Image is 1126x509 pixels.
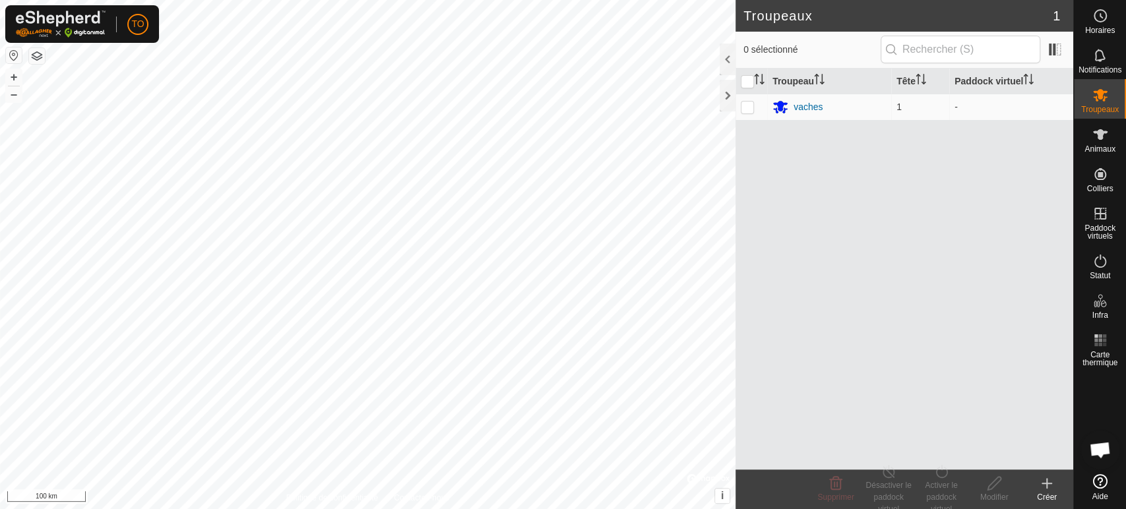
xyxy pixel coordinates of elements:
input: Rechercher (S) [881,36,1040,63]
span: 0 sélectionné [743,43,881,57]
span: TO [131,17,144,31]
div: Modifier [968,491,1020,503]
span: Animaux [1084,145,1115,153]
span: Infra [1092,311,1108,319]
td: - [949,94,1073,120]
button: – [6,86,22,102]
a: Contactez-nous [394,492,449,504]
p-sorticon: Activer pour trier [1023,76,1034,86]
button: i [715,489,730,503]
span: 1 [896,102,902,112]
div: Créer [1020,491,1073,503]
span: Horaires [1085,26,1115,34]
span: Supprimer [817,493,854,502]
div: Open chat [1080,430,1120,469]
span: Notifications [1079,66,1121,74]
th: Tête [891,69,949,94]
span: Statut [1090,272,1110,280]
span: 1 [1053,6,1060,26]
img: Logo Gallagher [16,11,106,38]
th: Paddock virtuel [949,69,1073,94]
div: vaches [794,100,823,114]
p-sorticon: Activer pour trier [754,76,765,86]
span: Paddock virtuels [1077,224,1123,240]
h2: Troupeaux [743,8,1053,24]
span: Colliers [1086,185,1113,193]
button: Couches de carte [29,48,45,64]
span: i [721,490,724,501]
button: + [6,69,22,85]
a: Aide [1074,469,1126,506]
span: Aide [1092,493,1108,500]
th: Troupeau [767,69,891,94]
p-sorticon: Activer pour trier [814,76,825,86]
span: Troupeaux [1081,105,1119,113]
button: Réinitialiser la carte [6,47,22,63]
p-sorticon: Activer pour trier [916,76,926,86]
span: Carte thermique [1077,351,1123,367]
a: Politique de confidentialité [286,492,378,504]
